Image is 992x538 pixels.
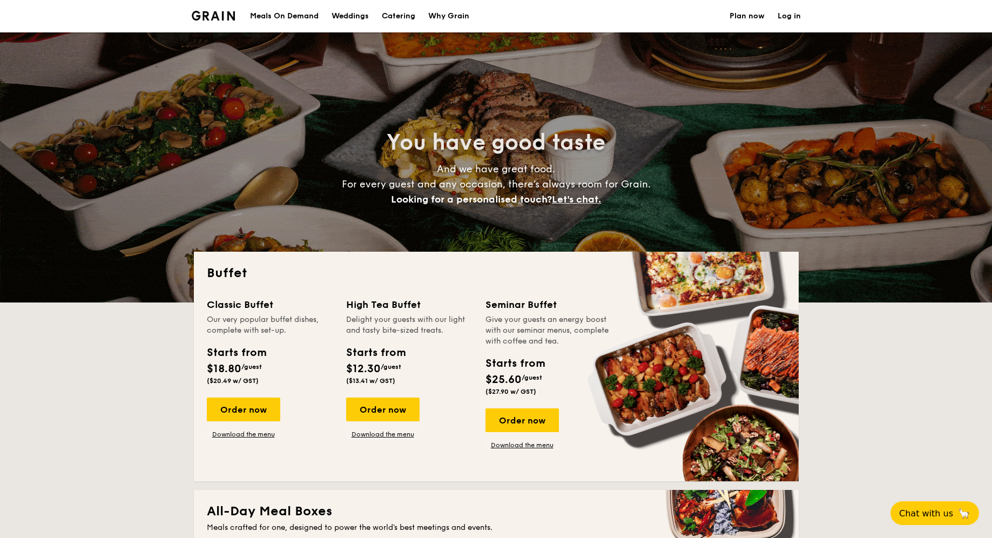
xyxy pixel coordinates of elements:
[485,388,536,395] span: ($27.90 w/ GST)
[346,430,420,439] a: Download the menu
[552,193,601,205] span: Let's chat.
[346,314,473,336] div: Delight your guests with our light and tasty bite-sized treats.
[207,503,786,520] h2: All-Day Meal Boxes
[485,408,559,432] div: Order now
[342,163,651,205] span: And we have great food. For every guest and any occasion, there’s always room for Grain.
[890,501,979,525] button: Chat with us🦙
[899,508,953,519] span: Chat with us
[207,297,333,312] div: Classic Buffet
[207,522,786,533] div: Meals crafted for one, designed to power the world's best meetings and events.
[207,314,333,336] div: Our very popular buffet dishes, complete with set-up.
[207,345,266,361] div: Starts from
[391,193,552,205] span: Looking for a personalised touch?
[207,362,241,375] span: $18.80
[381,363,401,371] span: /guest
[485,373,522,386] span: $25.60
[207,265,786,282] h2: Buffet
[207,398,280,421] div: Order now
[207,377,259,385] span: ($20.49 w/ GST)
[387,130,605,156] span: You have good taste
[241,363,262,371] span: /guest
[346,398,420,421] div: Order now
[346,345,405,361] div: Starts from
[192,11,235,21] a: Logotype
[346,362,381,375] span: $12.30
[346,377,395,385] span: ($13.41 w/ GST)
[522,374,542,381] span: /guest
[346,297,473,312] div: High Tea Buffet
[485,355,544,372] div: Starts from
[192,11,235,21] img: Grain
[957,507,970,520] span: 🦙
[207,430,280,439] a: Download the menu
[485,441,559,449] a: Download the menu
[485,297,612,312] div: Seminar Buffet
[485,314,612,347] div: Give your guests an energy boost with our seminar menus, complete with coffee and tea.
